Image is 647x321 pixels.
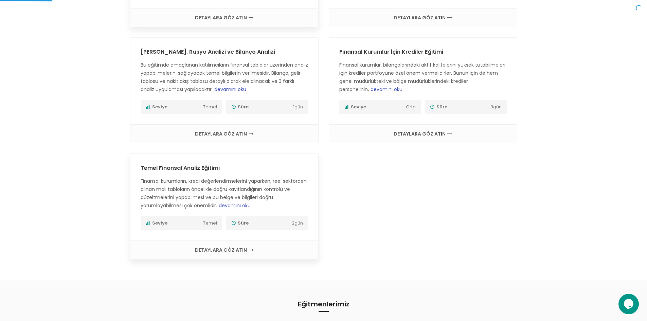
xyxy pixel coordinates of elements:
span: devamını oku [214,86,246,93]
span: Süre [231,220,290,227]
a: DETAYLARA GÖZ ATIN [137,131,311,136]
a: DETAYLARA GÖZ ATIN [137,15,311,20]
span: Seviye [344,104,405,111]
span: Seviye [146,104,202,111]
span: Finansal kurumlar, bilançolarındaki aktif kalitelerini yüksek tutabilmeleri için krediler portföy... [339,61,505,92]
span: 3 gün [490,104,502,111]
iframe: chat widget [618,294,640,314]
a: DETAYLARA GÖZ ATIN [336,131,510,136]
span: Orta [406,104,416,111]
h2: Eğitmenlerimiz [130,301,517,312]
span: Bu eğitimde amaçlanan katılımcıların finansal tablolar üzerinden analiz yapabilmelerini sağlayaca... [141,61,308,92]
a: [PERSON_NAME], Rasyo Analizi ve Bilanço Analizi [141,48,275,56]
span: Temel [203,220,217,227]
span: Temel [203,104,217,111]
a: DETAYLARA GÖZ ATIN [137,248,311,252]
span: Finansal kurumların, kredi değerlendirmelerini yaparken, reel sektörden alınan mali tabloların ön... [141,178,307,209]
span: Süre [430,104,489,111]
a: Temel Finansal Analiz Eğitimi [141,164,220,172]
span: devamını oku [219,202,251,209]
a: Finansal Kurumlar İçin Krediler Eğitimi [339,48,443,56]
span: Seviye [146,220,202,227]
a: DETAYLARA GÖZ ATIN [336,15,510,20]
span: 1 gün [293,104,303,111]
span: 2 gün [292,220,303,227]
span: devamını oku [371,86,402,93]
span: Süre [231,104,291,111]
